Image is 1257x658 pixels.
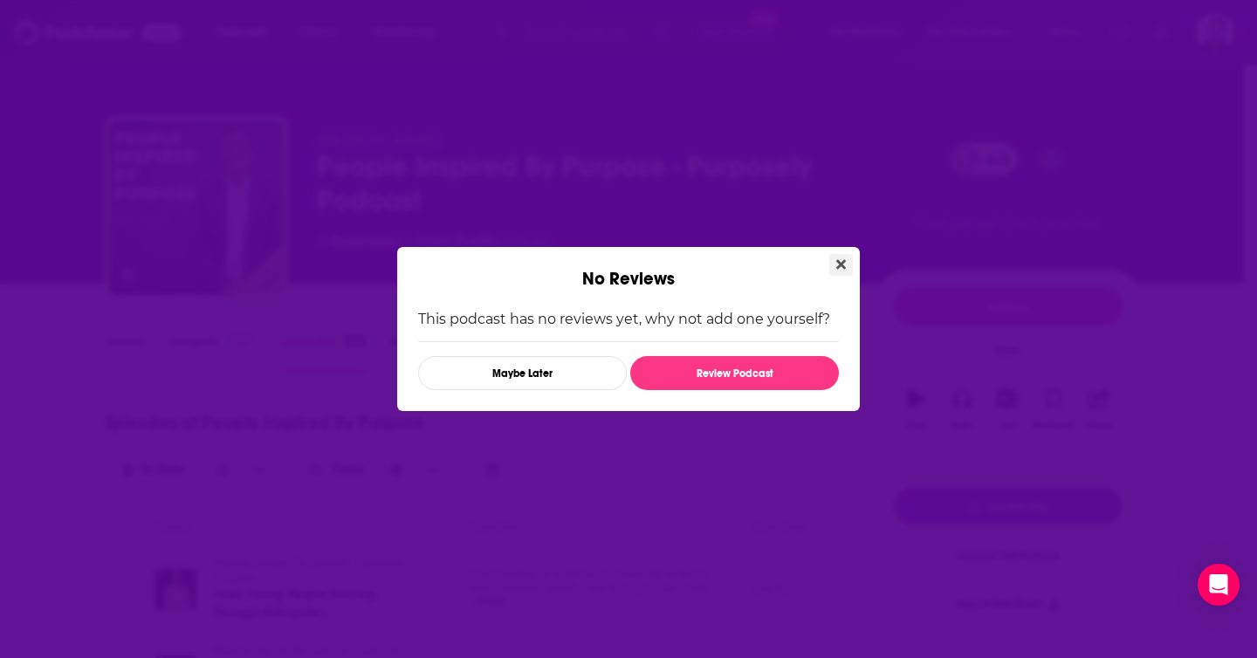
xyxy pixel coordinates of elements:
p: This podcast has no reviews yet, why not add one yourself? [418,311,839,327]
div: Open Intercom Messenger [1198,564,1240,606]
button: Maybe Later [418,356,627,390]
div: No Reviews [397,247,860,290]
button: Close [829,254,853,276]
button: Review Podcast [630,356,839,390]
